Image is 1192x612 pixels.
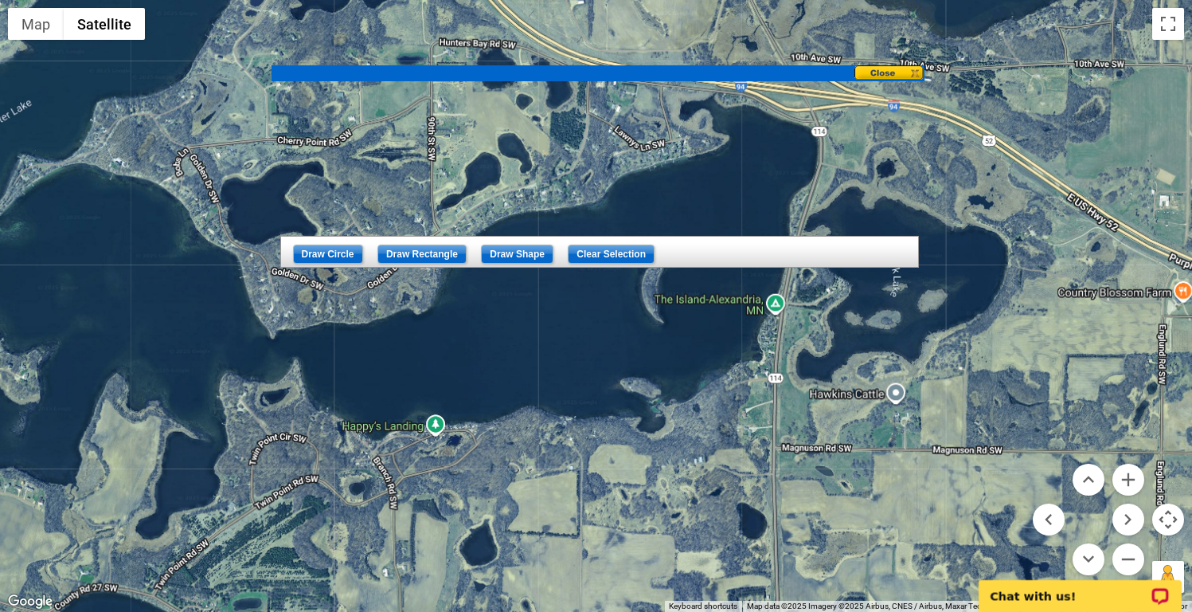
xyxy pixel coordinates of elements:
[747,602,1082,610] span: Map data ©2025 Imagery ©2025 Airbus, CNES / Airbus, Maxar Technologies, USDA/FPAC/GEO
[377,245,467,264] input: Draw Rectangle
[669,601,737,612] button: Keyboard shortcuts
[568,245,655,264] input: Clear Selection
[293,245,363,264] input: Draw Circle
[481,245,553,264] input: Draw Shape
[968,562,1192,612] iframe: LiveChat chat widget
